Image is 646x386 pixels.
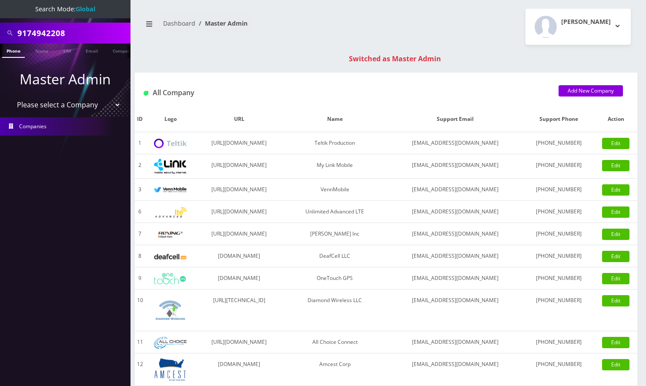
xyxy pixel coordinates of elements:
[81,43,102,57] a: Email
[135,154,145,179] td: 2
[196,245,283,267] td: [DOMAIN_NAME]
[523,179,594,201] td: [PHONE_NUMBER]
[387,245,523,267] td: [EMAIL_ADDRESS][DOMAIN_NAME]
[602,138,629,149] a: Edit
[561,18,611,26] h2: [PERSON_NAME]
[135,267,145,289] td: 9
[602,251,629,262] a: Edit
[135,132,145,154] td: 1
[282,331,387,353] td: All Choice Connect
[196,331,283,353] td: [URL][DOMAIN_NAME]
[282,201,387,223] td: Unlimited Advanced LTE
[559,85,623,96] a: Add New Company
[76,5,95,13] strong: Global
[2,43,25,58] a: Phone
[523,223,594,245] td: [PHONE_NUMBER]
[154,207,187,218] img: Unlimited Advanced LTE
[135,353,145,386] td: 12
[387,106,523,132] th: Support Email
[523,154,594,179] td: [PHONE_NUMBER]
[523,106,594,132] th: Support Phone
[602,160,629,171] a: Edit
[387,154,523,179] td: [EMAIL_ADDRESS][DOMAIN_NAME]
[145,106,196,132] th: Logo
[196,223,283,245] td: [URL][DOMAIN_NAME]
[282,267,387,289] td: OneTouch GPS
[154,159,187,174] img: My Link Mobile
[387,331,523,353] td: [EMAIL_ADDRESS][DOMAIN_NAME]
[523,201,594,223] td: [PHONE_NUMBER]
[523,267,594,289] td: [PHONE_NUMBER]
[135,289,145,331] td: 10
[526,9,631,45] button: [PERSON_NAME]
[196,267,283,289] td: [DOMAIN_NAME]
[387,353,523,386] td: [EMAIL_ADDRESS][DOMAIN_NAME]
[282,353,387,386] td: Amcest Corp
[154,254,187,260] img: DeafCell LLC
[135,179,145,201] td: 3
[282,223,387,245] td: [PERSON_NAME] Inc
[602,184,629,196] a: Edit
[387,132,523,154] td: [EMAIL_ADDRESS][DOMAIN_NAME]
[141,14,380,39] nav: breadcrumb
[523,132,594,154] td: [PHONE_NUMBER]
[163,19,195,27] a: Dashboard
[387,179,523,201] td: [EMAIL_ADDRESS][DOMAIN_NAME]
[154,273,187,284] img: OneTouch GPS
[523,245,594,267] td: [PHONE_NUMBER]
[196,289,283,331] td: [URL][TECHNICAL_ID]
[387,201,523,223] td: [EMAIL_ADDRESS][DOMAIN_NAME]
[282,179,387,201] td: VennMobile
[602,273,629,284] a: Edit
[135,201,145,223] td: 6
[154,139,187,149] img: Teltik Production
[31,43,53,57] a: Name
[196,154,283,179] td: [URL][DOMAIN_NAME]
[387,289,523,331] td: [EMAIL_ADDRESS][DOMAIN_NAME]
[602,337,629,348] a: Edit
[144,53,646,64] div: Switched as Master Admin
[523,289,594,331] td: [PHONE_NUMBER]
[594,106,637,132] th: Action
[144,89,546,97] h1: All Company
[19,123,47,130] span: Companies
[135,223,145,245] td: 7
[59,43,75,57] a: SIM
[154,337,187,349] img: All Choice Connect
[196,353,283,386] td: [DOMAIN_NAME]
[282,289,387,331] td: Diamond Wireless LLC
[144,91,148,96] img: All Company
[135,245,145,267] td: 8
[387,267,523,289] td: [EMAIL_ADDRESS][DOMAIN_NAME]
[154,187,187,193] img: VennMobile
[602,295,629,306] a: Edit
[135,331,145,353] td: 11
[282,245,387,267] td: DeafCell LLC
[108,43,137,57] a: Company
[523,353,594,386] td: [PHONE_NUMBER]
[602,229,629,240] a: Edit
[523,331,594,353] td: [PHONE_NUMBER]
[602,206,629,218] a: Edit
[35,5,95,13] span: Search Mode:
[196,132,283,154] td: [URL][DOMAIN_NAME]
[154,294,187,326] img: Diamond Wireless LLC
[282,154,387,179] td: My Link Mobile
[195,19,248,28] li: Master Admin
[154,358,187,381] img: Amcest Corp
[282,132,387,154] td: Teltik Production
[282,106,387,132] th: Name
[602,359,629,370] a: Edit
[196,201,283,223] td: [URL][DOMAIN_NAME]
[154,230,187,239] img: Rexing Inc
[17,25,128,41] input: Search All Companies
[387,223,523,245] td: [EMAIL_ADDRESS][DOMAIN_NAME]
[135,106,145,132] th: ID
[196,179,283,201] td: [URL][DOMAIN_NAME]
[196,106,283,132] th: URL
